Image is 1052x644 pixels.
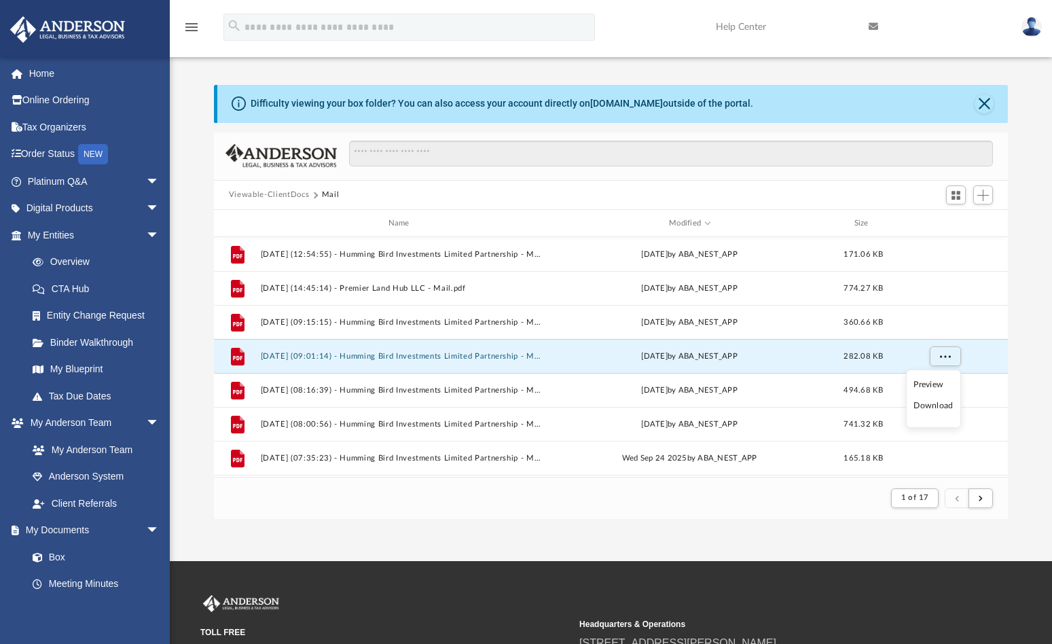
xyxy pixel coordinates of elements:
[548,452,830,465] div: Wed Sep 24 2025 by ABA_NEST_APP
[260,454,542,463] button: [DATE] (07:35:23) - Humming Bird Investments Limited Partnership - Mail.pdf
[251,96,753,111] div: Difficulty viewing your box folder? You can also access your account directly on outside of the p...
[836,217,890,230] div: Size
[146,221,173,249] span: arrow_drop_down
[229,189,309,201] button: Viewable-ClientDocs
[946,185,966,204] button: Switch to Grid View
[349,141,993,166] input: Search files and folders
[901,494,929,501] span: 1 of 17
[19,382,180,410] a: Tax Due Dates
[1021,17,1042,37] img: User Pic
[891,488,939,507] button: 1 of 17
[590,98,663,109] a: [DOMAIN_NAME]
[19,571,173,598] a: Meeting Minutes
[896,217,992,230] div: id
[10,141,180,168] a: Order StatusNEW
[548,384,830,397] div: [DATE] by ABA_NEST_APP
[146,168,173,196] span: arrow_drop_down
[844,353,883,360] span: 282.08 KB
[183,26,200,35] a: menu
[19,543,166,571] a: Box
[19,329,180,356] a: Binder Walkthrough
[260,352,542,361] button: [DATE] (09:01:14) - Humming Bird Investments Limited Partnership - Mail.pdf
[322,189,340,201] button: Mail
[10,221,180,249] a: My Entitiesarrow_drop_down
[548,418,830,431] div: [DATE] by ABA_NEST_APP
[548,217,831,230] div: Modified
[260,284,542,293] button: [DATE] (14:45:14) - Premier Land Hub LLC - Mail.pdf
[913,399,953,413] li: Download
[200,595,282,613] img: Anderson Advisors Platinum Portal
[913,378,953,392] li: Preview
[579,618,949,630] small: Headquarters & Operations
[78,144,108,164] div: NEW
[220,217,254,230] div: id
[10,195,180,222] a: Digital Productsarrow_drop_down
[19,436,166,463] a: My Anderson Team
[548,351,830,363] div: [DATE] by ABA_NEST_APP
[6,16,129,43] img: Anderson Advisors Platinum Portal
[260,318,542,327] button: [DATE] (09:15:15) - Humming Bird Investments Limited Partnership - Mail.pdf
[548,317,830,329] div: [DATE] by ABA_NEST_APP
[844,454,883,462] span: 165.18 KB
[19,356,173,383] a: My Blueprint
[548,283,830,295] div: [DATE] by ABA_NEST_APP
[260,386,542,395] button: [DATE] (08:16:39) - Humming Bird Investments Limited Partnership - Mail.pdf
[930,346,961,367] button: More options
[10,87,180,114] a: Online Ordering
[259,217,542,230] div: Name
[19,490,173,517] a: Client Referrals
[906,370,961,428] ul: More options
[183,19,200,35] i: menu
[973,185,994,204] button: Add
[10,517,173,544] a: My Documentsarrow_drop_down
[146,410,173,437] span: arrow_drop_down
[10,60,180,87] a: Home
[19,249,180,276] a: Overview
[200,626,570,639] small: TOLL FREE
[260,250,542,259] button: [DATE] (12:54:55) - Humming Bird Investments Limited Partnership - Mail.pdf
[975,94,994,113] button: Close
[260,420,542,429] button: [DATE] (08:00:56) - Humming Bird Investments Limited Partnership - Mail.pdf
[146,517,173,545] span: arrow_drop_down
[10,168,180,195] a: Platinum Q&Aarrow_drop_down
[10,113,180,141] a: Tax Organizers
[19,275,180,302] a: CTA Hub
[10,410,173,437] a: My Anderson Teamarrow_drop_down
[844,387,883,394] span: 494.68 KB
[844,251,883,258] span: 171.06 KB
[19,302,180,329] a: Entity Change Request
[214,237,1008,477] div: grid
[19,597,166,624] a: Forms Library
[548,249,830,261] div: by ABA_NEST_APP
[844,285,883,292] span: 774.27 KB
[19,463,173,490] a: Anderson System
[844,421,883,428] span: 741.32 KB
[146,195,173,223] span: arrow_drop_down
[641,251,668,258] span: [DATE]
[227,18,242,33] i: search
[844,319,883,326] span: 360.66 KB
